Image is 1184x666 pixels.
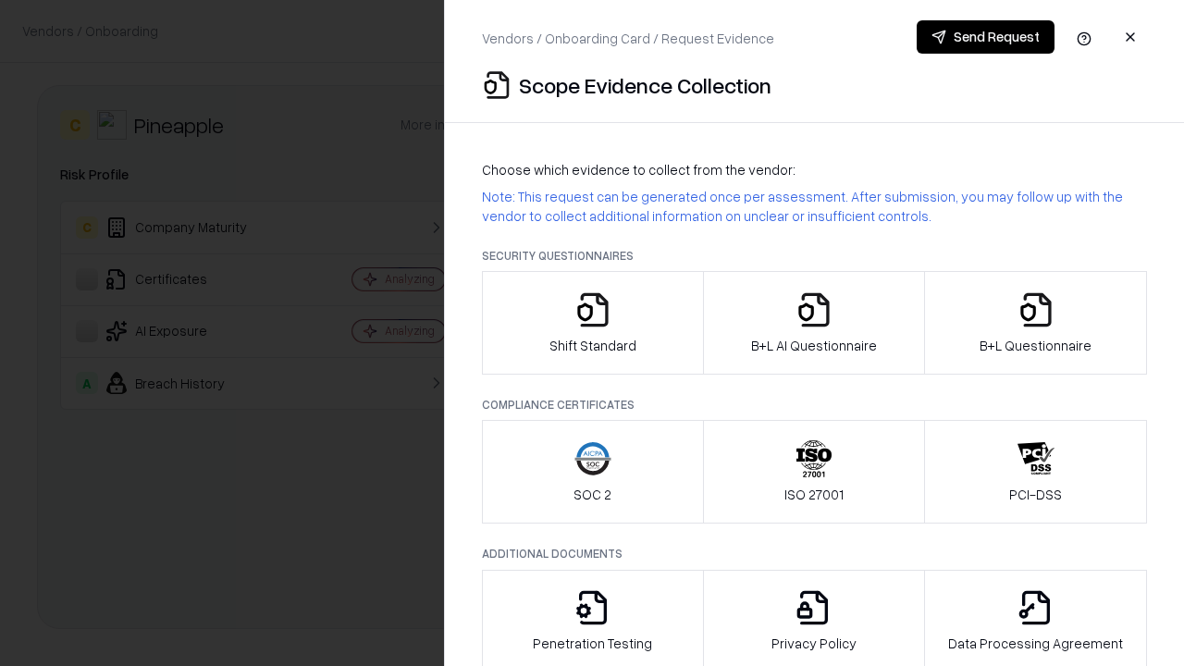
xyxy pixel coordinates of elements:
button: ISO 27001 [703,420,926,524]
p: Vendors / Onboarding Card / Request Evidence [482,29,774,48]
p: PCI-DSS [1009,485,1062,504]
button: B+L Questionnaire [924,271,1147,375]
button: Shift Standard [482,271,704,375]
p: B+L AI Questionnaire [751,336,877,355]
button: SOC 2 [482,420,704,524]
p: Privacy Policy [771,634,857,653]
button: PCI-DSS [924,420,1147,524]
p: Shift Standard [549,336,636,355]
p: Compliance Certificates [482,397,1147,413]
p: Note: This request can be generated once per assessment. After submission, you may follow up with... [482,187,1147,226]
p: Data Processing Agreement [948,634,1123,653]
p: SOC 2 [573,485,611,504]
button: B+L AI Questionnaire [703,271,926,375]
p: Additional Documents [482,546,1147,561]
p: B+L Questionnaire [980,336,1091,355]
button: Send Request [917,20,1054,54]
p: Security Questionnaires [482,248,1147,264]
p: Choose which evidence to collect from the vendor: [482,160,1147,179]
p: ISO 27001 [784,485,844,504]
p: Scope Evidence Collection [519,70,771,100]
p: Penetration Testing [533,634,652,653]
